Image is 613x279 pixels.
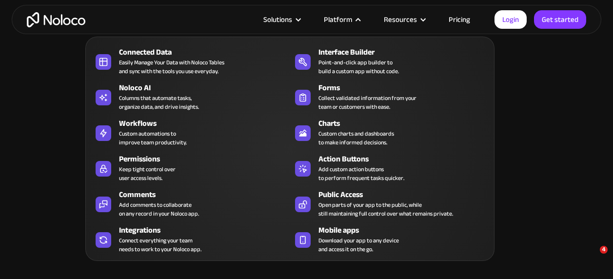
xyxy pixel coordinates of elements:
[119,46,294,58] div: Connected Data
[494,10,527,29] a: Login
[119,165,176,182] div: Keep tight control over user access levels.
[119,189,294,200] div: Comments
[91,187,290,220] a: CommentsAdd comments to collaborateon any record in your Noloco app.
[290,151,489,184] a: Action ButtonsAdd custom action buttonsto perform frequent tasks quicker.
[119,224,294,236] div: Integrations
[318,118,494,129] div: Charts
[318,200,453,218] div: Open parts of your app to the public, while still maintaining full control over what remains priv...
[119,200,199,218] div: Add comments to collaborate on any record in your Noloco app.
[324,13,352,26] div: Platform
[372,13,436,26] div: Resources
[91,116,290,149] a: WorkflowsCustom automations toimprove team productivity.
[290,187,489,220] a: Public AccessOpen parts of your app to the public, whilestill maintaining full control over what ...
[534,10,586,29] a: Get started
[600,246,608,254] span: 4
[318,165,404,182] div: Add custom action buttons to perform frequent tasks quicker.
[384,13,417,26] div: Resources
[119,118,294,129] div: Workflows
[263,13,292,26] div: Solutions
[290,44,489,78] a: Interface BuilderPoint-and-click app builder tobuild a custom app without code.
[27,12,85,27] a: home
[119,82,294,94] div: Noloco AI
[318,58,399,76] div: Point-and-click app builder to build a custom app without code.
[318,94,416,111] div: Collect validated information from your team or customers with ease.
[436,13,482,26] a: Pricing
[318,82,494,94] div: Forms
[119,94,199,111] div: Columns that automate tasks, organize data, and drive insights.
[318,153,494,165] div: Action Buttons
[318,189,494,200] div: Public Access
[318,129,394,147] div: Custom charts and dashboards to make informed decisions.
[290,116,489,149] a: ChartsCustom charts and dashboardsto make informed decisions.
[119,236,201,254] div: Connect everything your team needs to work to your Noloco app.
[318,236,399,254] span: Download your app to any device and access it on the go.
[290,80,489,113] a: FormsCollect validated information from yourteam or customers with ease.
[91,44,290,78] a: Connected DataEasily Manage Your Data with Noloco Tablesand sync with the tools you use everyday.
[318,46,494,58] div: Interface Builder
[91,80,290,113] a: Noloco AIColumns that automate tasks,organize data, and drive insights.
[312,13,372,26] div: Platform
[91,151,290,184] a: PermissionsKeep tight control overuser access levels.
[119,129,187,147] div: Custom automations to improve team productivity.
[290,222,489,256] a: Mobile appsDownload your app to any deviceand access it on the go.
[318,224,494,236] div: Mobile apps
[580,246,603,269] iframe: Intercom live chat
[91,222,290,256] a: IntegrationsConnect everything your teamneeds to work to your Noloco app.
[10,135,603,213] h2: Business Apps for Teams
[251,13,312,26] div: Solutions
[119,153,294,165] div: Permissions
[10,117,603,125] h1: Custom No-Code Business Apps Platform
[119,58,224,76] div: Easily Manage Your Data with Noloco Tables and sync with the tools you use everyday.
[85,23,494,261] nav: Platform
